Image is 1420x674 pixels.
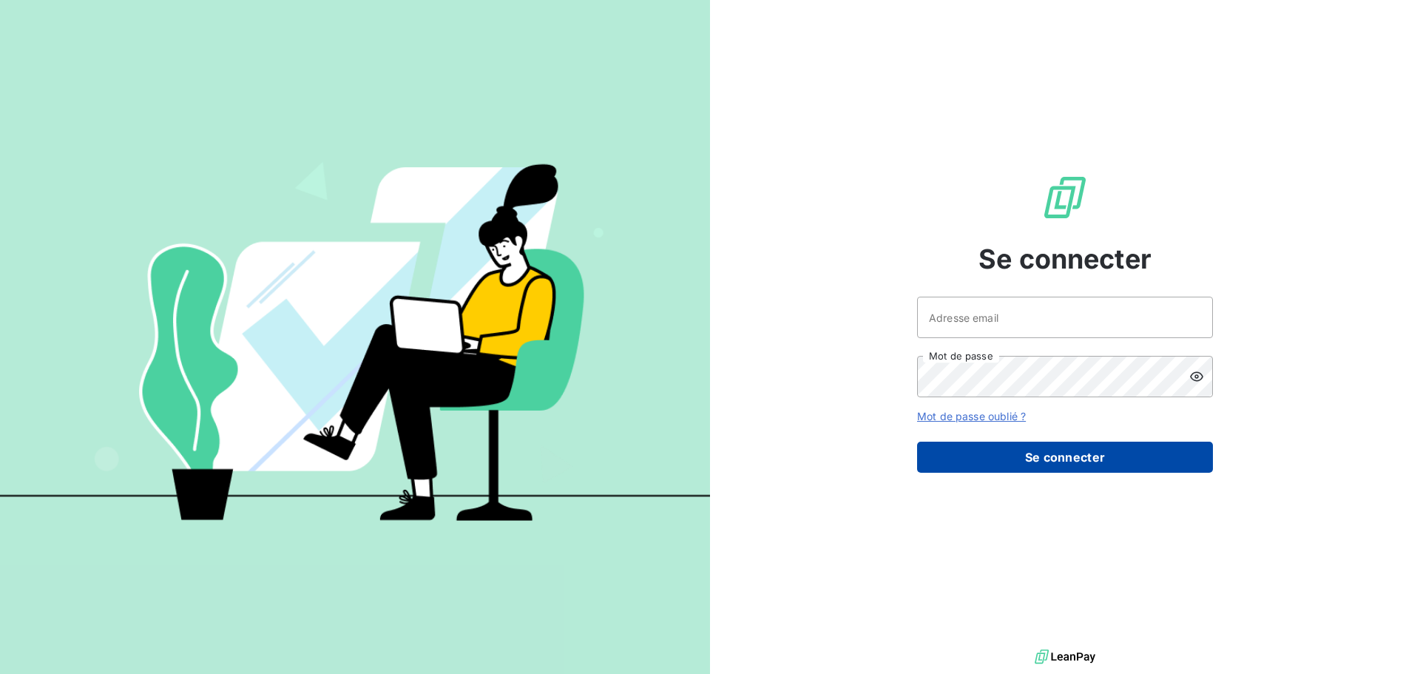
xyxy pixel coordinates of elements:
[1035,646,1095,668] img: logo
[978,239,1152,279] span: Se connecter
[917,442,1213,473] button: Se connecter
[917,410,1026,422] a: Mot de passe oublié ?
[1041,174,1089,221] img: Logo LeanPay
[917,297,1213,338] input: placeholder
